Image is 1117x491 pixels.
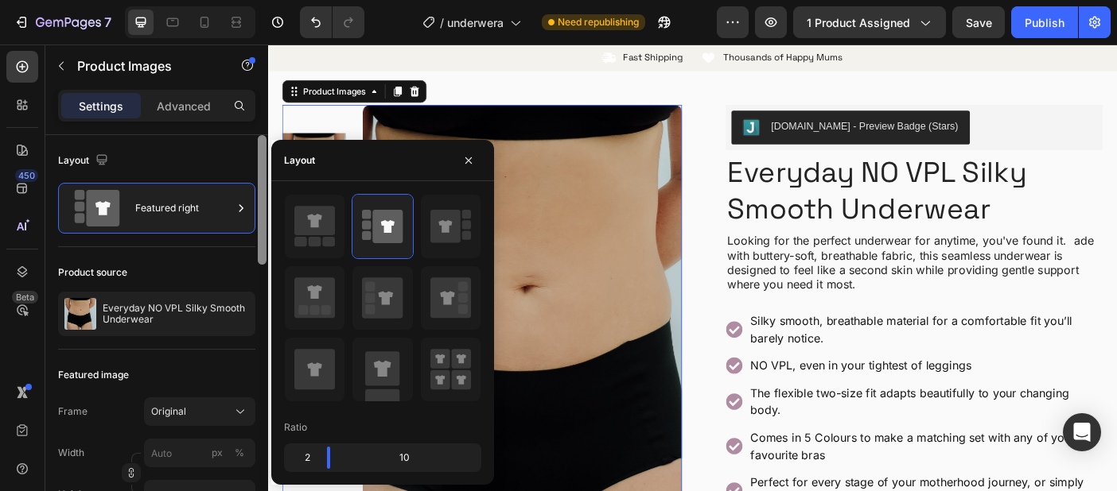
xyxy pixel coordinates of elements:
[15,169,38,182] div: 450
[1063,413,1101,451] div: Open Intercom Messenger
[343,447,478,469] div: 10
[287,447,314,469] div: 2
[793,6,946,38] button: 1 product assigned
[1025,14,1064,31] div: Publish
[566,84,776,101] div: [DOMAIN_NAME] - Preview Badge (Stars)
[104,13,111,32] p: 7
[952,6,1005,38] button: Save
[966,16,992,29] span: Save
[1011,6,1078,38] button: Publish
[515,122,939,208] h1: Everyday NO VPL Silky Smooth Underwear
[516,213,937,279] p: Looking for the perfect underwear for anytime, you've found it. ade with buttery-soft, breathable...
[212,446,223,460] div: px
[440,14,444,31] span: /
[534,84,553,103] img: Judgeme.png
[543,383,936,421] p: The flexible two-size fit adapts beautifully to your changing body.
[58,150,111,172] div: Layout
[64,298,96,330] img: product feature img
[157,98,211,114] p: Advanced
[58,404,88,419] label: Frame
[300,6,364,38] div: Undo/Redo
[6,6,119,38] button: 7
[558,15,639,29] span: Need republishing
[58,446,84,460] label: Width
[807,14,910,31] span: 1 product assigned
[447,14,504,31] span: underwera
[77,56,212,75] p: Product Images
[135,190,232,226] div: Featured right
[284,153,315,168] div: Layout
[235,446,244,460] div: %
[268,44,1117,491] iframe: Design area
[12,291,38,303] div: Beta
[284,420,307,435] div: Ratio
[543,433,936,471] p: Comes in 5 Colours to make a matching set with any of your favourite bras
[36,46,113,60] div: Product Images
[58,368,129,382] div: Featured image
[103,303,249,325] p: Everyday NO VPL Silky Smooth Underwear
[208,443,227,462] button: %
[58,265,127,280] div: Product source
[144,439,255,467] input: px%
[230,443,249,462] button: px
[543,302,936,340] p: Silky smooth, breathable material for a comfortable fit you’ll barely notice.
[543,352,936,371] p: NO VPL, even in your tightest of leggings
[521,75,789,113] button: Judge.me - Preview Badge (Stars)
[151,404,186,419] span: Original
[79,98,123,114] p: Settings
[144,397,255,426] button: Original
